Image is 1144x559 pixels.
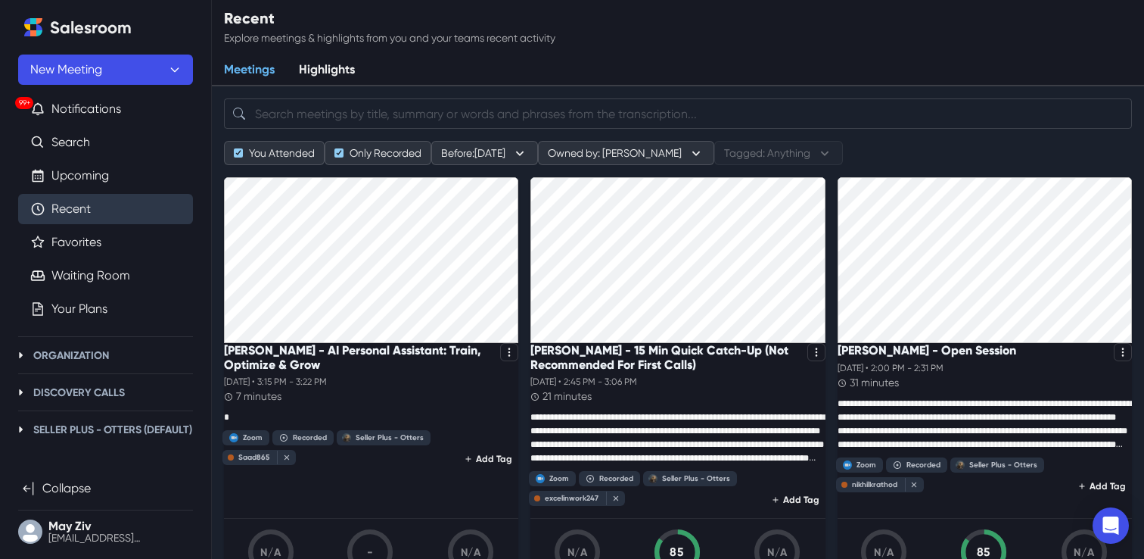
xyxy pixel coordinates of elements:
a: Highlights [287,55,367,86]
div: Zoom [856,461,876,470]
h2: Salesroom [50,18,132,38]
span: N/A [461,546,481,559]
p: [PERSON_NAME] - 15 Min Quick Catch-Up (Not Recommended For First Calls) [530,343,800,372]
p: Organization [33,348,109,364]
a: Upcoming [51,167,109,185]
p: Discovery Calls [33,385,125,401]
button: Toggle Organization [12,346,30,364]
img: Seller Plus - Otters [342,433,351,442]
div: Seller Plus - Otters [969,461,1037,470]
span: N/A [767,546,788,559]
p: [DATE] • 2:00 PM - 2:31 PM [838,361,1132,375]
span: N/A [874,546,894,559]
input: Search meetings by title, summary or words and phrases from the transcription... [224,98,1132,129]
a: Home [18,12,48,42]
div: Zoom [549,474,569,483]
p: [PERSON_NAME] - Open Session [838,343,1016,358]
a: Meetings [212,55,287,86]
button: Toggle Seller Plus - Otters [12,420,30,439]
div: Saad865 [238,453,269,462]
img: Seller Plus - Otters [956,461,965,470]
p: [DATE] • 3:15 PM - 3:22 PM [224,375,518,389]
button: Only Recorded [325,141,431,165]
div: Recorded [293,433,327,442]
a: Favorites [51,233,101,251]
button: Options [1114,343,1132,361]
div: excelinwork247 [545,494,598,503]
button: Tagged: Anything [714,141,843,165]
h2: Recent [224,9,555,27]
button: Owned by: [PERSON_NAME] [538,141,714,165]
div: Seller Plus - Otters [662,474,730,483]
p: 31 minutes [850,375,899,391]
div: nikhilkrathod [852,480,897,489]
p: [PERSON_NAME] - AI Personal Assistant: Train, Optimize & Grow [224,343,494,372]
button: Collapse [18,473,193,504]
div: Zoom [243,433,263,442]
button: Options [500,343,518,361]
a: Search [51,133,90,151]
button: Add Tag [459,450,518,468]
div: Open Intercom Messenger [1093,507,1129,544]
button: close [277,451,292,464]
button: New Meeting [18,55,193,85]
button: 99+Notifications [18,94,193,124]
a: Recent [51,200,91,218]
p: 7 minutes [236,389,281,404]
a: Your Plans [51,300,107,318]
button: Toggle Discovery Calls [12,383,30,401]
p: Seller Plus - Otters (Default) [33,422,192,438]
button: You Attended [224,141,325,165]
p: Explore meetings & highlights from you and your teams recent activity [224,30,555,46]
div: Seller Plus - Otters [356,433,424,442]
span: N/A [567,546,588,559]
button: Add Tag [766,491,825,509]
span: N/A [1074,546,1094,559]
button: Options [807,343,825,361]
a: Waiting Room [51,267,130,285]
button: User menu [18,517,193,547]
p: [DATE] • 2:45 PM - 3:06 PM [530,375,825,389]
div: Recorded [906,461,940,470]
span: N/A [260,546,281,559]
button: Add Tag [1073,477,1132,495]
div: Recorded [599,474,633,483]
button: close [905,478,920,492]
button: Before:[DATE] [431,141,538,165]
p: Collapse [42,479,91,498]
img: Seller Plus - Otters [648,474,657,483]
p: 21 minutes [542,389,592,404]
button: close [606,492,621,505]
